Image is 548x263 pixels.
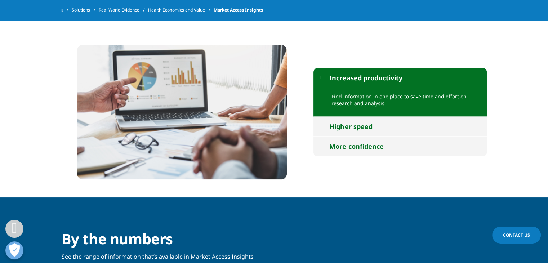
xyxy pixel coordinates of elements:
p: See the range of information that’s available in Market Access Insights [62,252,254,261]
span: Contact Us [503,232,530,238]
button: Higher speed [313,117,487,136]
span: Market Access Insights [214,4,263,17]
div: Higher speed [329,122,372,131]
div: Increased productivity [329,73,402,82]
p: Find information in one place to save time and effort on research and analysis [331,93,481,111]
h1: By the numbers [62,230,254,252]
a: Solutions [72,4,99,17]
button: Increased productivity [313,68,487,88]
a: Real World Evidence [99,4,148,17]
button: Open Preferences [5,241,23,259]
button: More confidence [313,137,487,156]
a: Contact Us [492,227,541,244]
div: More confidence [329,142,383,151]
a: Health Economics and Value [148,4,214,17]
